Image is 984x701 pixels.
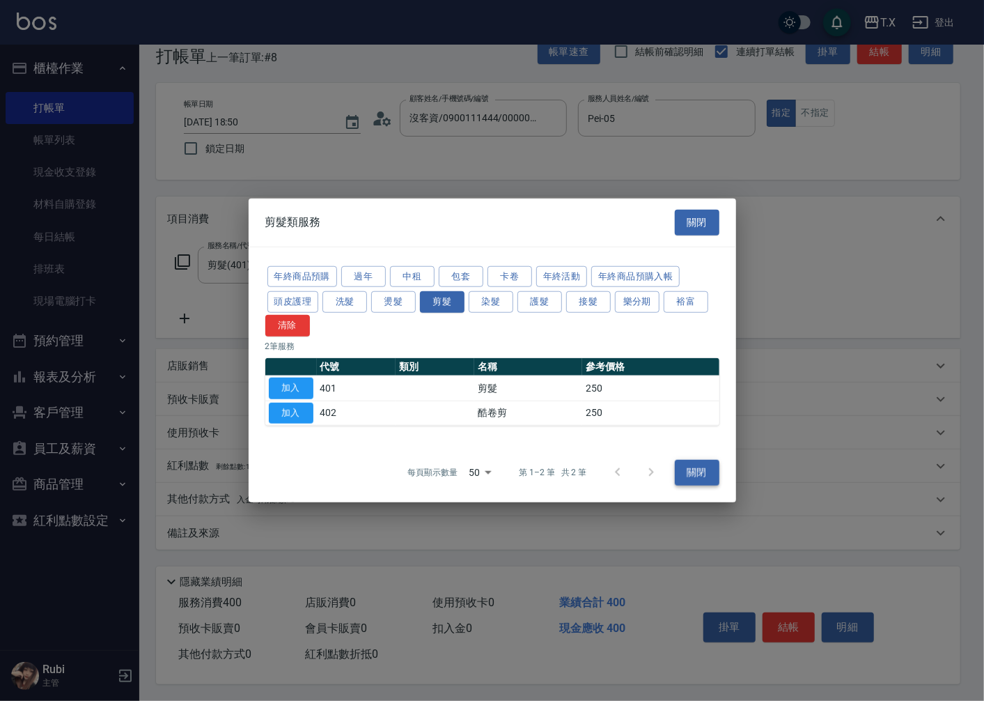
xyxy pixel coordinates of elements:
[317,401,396,426] td: 402
[582,401,719,426] td: 250
[407,466,458,479] p: 每頁顯示數量
[566,291,611,313] button: 接髮
[439,265,483,287] button: 包套
[615,291,659,313] button: 樂分期
[269,378,313,399] button: 加入
[517,291,562,313] button: 護髮
[474,358,582,376] th: 名稱
[371,291,416,313] button: 燙髮
[265,215,321,229] span: 剪髮類服務
[317,376,396,401] td: 401
[265,315,310,337] button: 清除
[519,466,586,479] p: 第 1–2 筆 共 2 筆
[341,265,386,287] button: 過年
[322,291,367,313] button: 洗髮
[317,358,396,376] th: 代號
[396,358,474,376] th: 類別
[267,265,337,287] button: 年終商品預購
[267,291,319,313] button: 頭皮護理
[463,454,497,491] div: 50
[664,291,708,313] button: 裕富
[390,265,435,287] button: 中租
[675,210,719,236] button: 關閉
[474,376,582,401] td: 剪髮
[469,291,513,313] button: 染髮
[582,376,719,401] td: 250
[675,460,719,486] button: 關閉
[265,340,719,353] p: 2 筆服務
[269,402,313,424] button: 加入
[474,401,582,426] td: 酷卷剪
[420,291,464,313] button: 剪髮
[591,265,680,287] button: 年終商品預購入帳
[536,265,588,287] button: 年終活動
[582,358,719,376] th: 參考價格
[487,265,532,287] button: 卡卷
